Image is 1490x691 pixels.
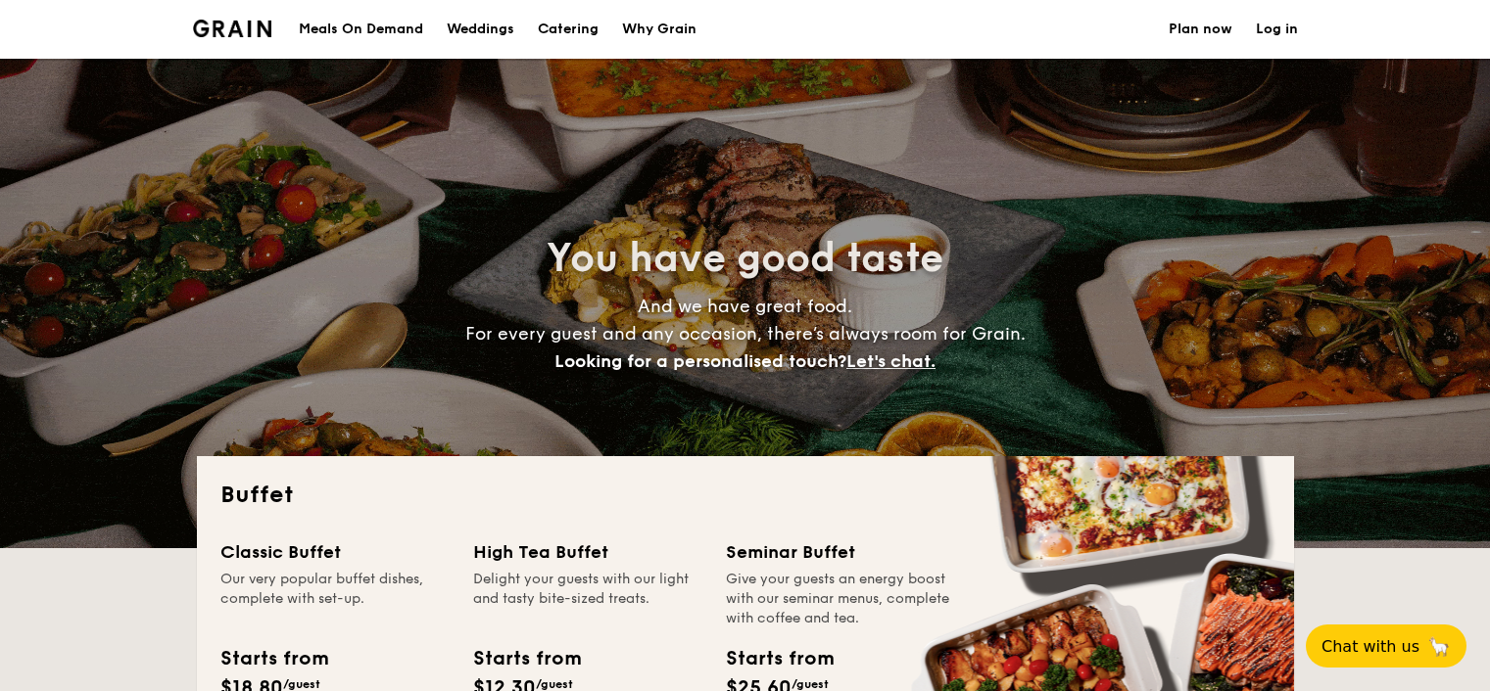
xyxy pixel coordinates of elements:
[1427,635,1451,658] span: 🦙
[1322,637,1419,656] span: Chat with us
[283,677,320,691] span: /guest
[1306,624,1466,668] button: Chat with us🦙
[220,644,327,673] div: Starts from
[465,296,1026,372] span: And we have great food. For every guest and any occasion, there’s always room for Grain.
[220,480,1271,511] h2: Buffet
[473,644,580,673] div: Starts from
[536,677,573,691] span: /guest
[792,677,829,691] span: /guest
[220,570,450,628] div: Our very popular buffet dishes, complete with set-up.
[726,644,833,673] div: Starts from
[193,20,272,37] img: Grain
[726,570,955,628] div: Give your guests an energy boost with our seminar menus, complete with coffee and tea.
[193,20,272,37] a: Logotype
[473,570,702,628] div: Delight your guests with our light and tasty bite-sized treats.
[220,538,450,566] div: Classic Buffet
[554,350,846,372] span: Looking for a personalised touch?
[726,538,955,566] div: Seminar Buffet
[547,235,943,282] span: You have good taste
[846,350,936,372] span: Let's chat.
[473,538,702,566] div: High Tea Buffet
